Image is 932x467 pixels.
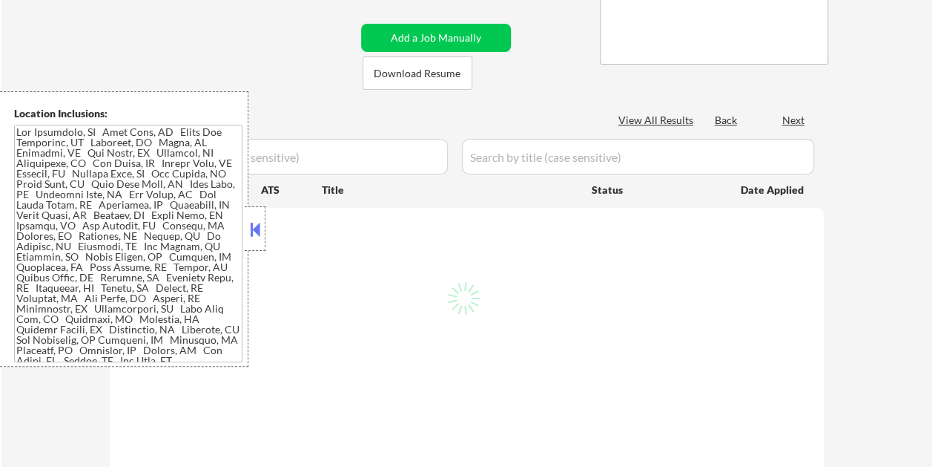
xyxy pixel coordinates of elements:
[741,183,806,197] div: Date Applied
[114,139,448,174] input: Search by company (case sensitive)
[782,113,806,128] div: Next
[322,183,578,197] div: Title
[618,113,698,128] div: View All Results
[261,183,322,197] div: ATS
[715,113,738,128] div: Back
[462,139,814,174] input: Search by title (case sensitive)
[14,106,242,121] div: Location Inclusions:
[363,56,472,90] button: Download Resume
[592,176,719,203] div: Status
[361,24,511,52] button: Add a Job Manually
